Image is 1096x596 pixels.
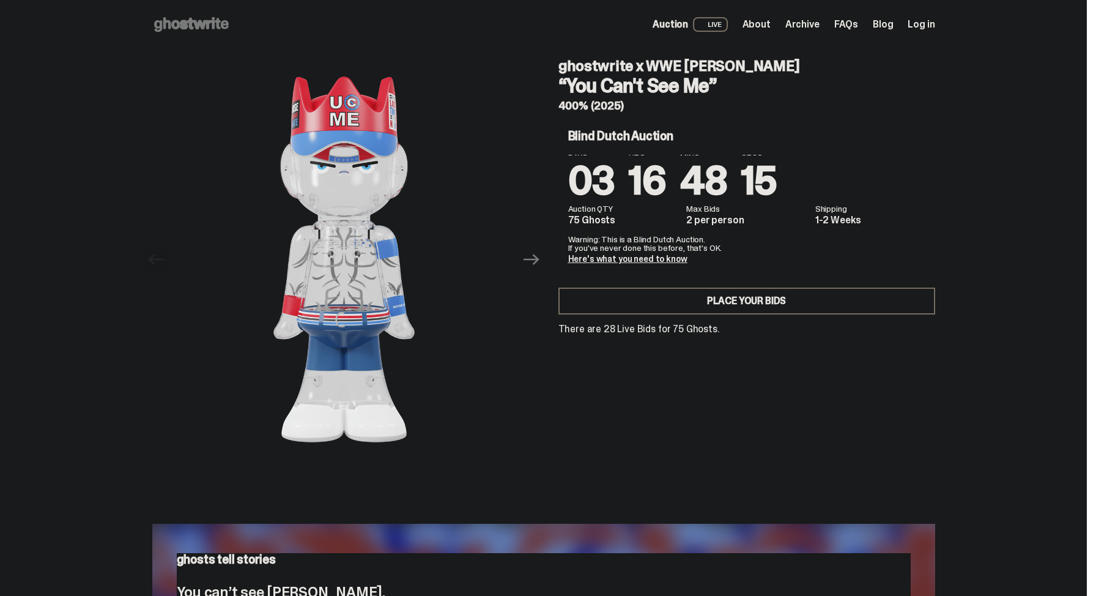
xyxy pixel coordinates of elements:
[324,479,328,482] button: View slide 1
[873,20,893,29] a: Blog
[339,479,342,482] button: View slide 3
[331,479,335,482] button: View slide 2
[558,76,935,95] h3: “You Can't See Me”
[568,204,679,213] dt: Auction QTY
[680,155,727,206] span: 48
[519,246,546,273] button: Next
[568,153,615,162] span: DAYS
[629,153,665,162] span: HRS
[568,155,615,206] span: 03
[908,20,935,29] a: Log in
[568,253,687,264] a: Here's what you need to know
[568,215,679,225] dd: 75 Ghosts
[354,479,357,482] button: View slide 5
[176,49,513,470] img: John_Cena_Hero_1.png
[680,153,727,162] span: MINS
[568,235,925,252] p: Warning: This is a Blind Dutch Auction. If you’ve never done this before, that’s OK.
[558,100,935,111] h5: 400% (2025)
[686,215,807,225] dd: 2 per person
[741,153,777,162] span: SECS
[177,553,911,565] p: ghosts tell stories
[568,130,673,142] h4: Blind Dutch Auction
[558,59,935,73] h4: ghostwrite x WWE [PERSON_NAME]
[629,155,665,206] span: 16
[741,155,777,206] span: 15
[815,204,925,213] dt: Shipping
[693,17,728,32] span: LIVE
[686,204,807,213] dt: Max Bids
[558,288,935,315] a: Place your Bids
[653,17,727,32] a: Auction LIVE
[346,479,350,482] button: View slide 4
[815,215,925,225] dd: 1-2 Weeks
[834,20,858,29] a: FAQs
[653,20,688,29] span: Auction
[742,20,771,29] a: About
[361,479,365,482] button: View slide 6
[785,20,820,29] a: Archive
[558,324,935,334] p: There are 28 Live Bids for 75 Ghosts.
